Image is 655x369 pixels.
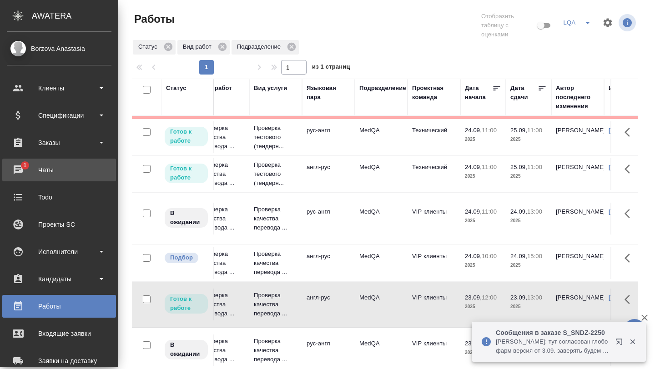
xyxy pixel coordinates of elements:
[551,121,604,153] td: [PERSON_NAME]
[2,159,116,181] a: 1Чаты
[408,289,460,320] td: VIP клиенты
[560,15,597,30] div: split button
[18,161,32,170] span: 1
[623,319,646,342] button: 🙏
[510,84,538,102] div: Дата сдачи
[302,203,355,234] td: рус-англ
[254,249,297,277] p: Проверка качества перевода ...
[482,208,497,215] p: 11:00
[2,186,116,209] a: Todo
[164,126,209,147] div: Исполнитель может приступить к работе
[510,261,547,270] p: 2025
[465,135,501,144] p: 2025
[254,84,287,93] div: Вид услуги
[254,205,297,232] p: Проверка качества перевода ...
[482,164,497,170] p: 11:00
[254,160,297,188] p: Проверка тестового (тендерн...
[170,253,193,262] p: Подбор
[359,84,406,93] div: Подразделение
[7,44,111,54] div: Borzova Anastasia
[164,207,209,229] div: Исполнитель назначен, приступать к работе пока рано
[312,61,350,75] span: из 1 страниц
[465,164,482,170] p: 24.09,
[619,121,641,143] button: Здесь прячутся важные кнопки
[510,294,527,301] p: 23.09,
[510,135,547,144] p: 2025
[302,289,355,320] td: англ-рус
[619,158,641,180] button: Здесь прячутся важные кнопки
[355,289,408,320] td: MedQA
[7,299,111,313] div: Работы
[138,42,161,51] p: Статус
[412,84,456,102] div: Проектная команда
[355,203,408,234] td: MedQA
[166,84,186,93] div: Статус
[465,127,482,134] p: 24.09,
[307,84,350,102] div: Языковая пара
[408,121,460,153] td: Технический
[481,12,535,39] span: Отобразить таблицу с оценками
[597,12,619,34] span: Настроить таблицу
[302,158,355,190] td: англ-рус
[510,302,547,311] p: 2025
[355,247,408,279] td: MedQA
[7,218,111,231] div: Проекты SC
[254,124,297,151] p: Проверка тестового (тендерн...
[551,203,604,234] td: [PERSON_NAME]
[355,158,408,190] td: MedQA
[551,289,604,320] td: [PERSON_NAME]
[201,160,245,188] p: Проверка качества перевода ...
[527,253,542,259] p: 15:00
[465,348,501,357] p: 2025
[482,253,497,259] p: 10:00
[302,121,355,153] td: рус-англ
[496,328,610,337] p: Сообщения в заказе S_SNDZ-2250
[7,109,111,122] div: Спецификации
[551,158,604,190] td: [PERSON_NAME]
[164,339,209,360] div: Исполнитель назначен, приступать к работе пока рано
[465,84,492,102] div: Дата начала
[623,338,642,346] button: Закрыть
[609,84,649,93] div: Исполнитель
[133,40,176,55] div: Статус
[355,334,408,366] td: MedQA
[132,12,175,26] span: Работы
[2,213,116,236] a: Проекты SC
[170,209,202,227] p: В ожидании
[527,127,542,134] p: 11:00
[510,172,547,181] p: 2025
[177,40,230,55] div: Вид работ
[527,164,542,170] p: 11:00
[7,163,111,177] div: Чаты
[510,164,527,170] p: 25.09,
[482,127,497,134] p: 11:00
[408,334,460,366] td: VIP клиенты
[465,208,482,215] p: 24.09,
[7,81,111,95] div: Клиенты
[7,245,111,259] div: Исполнители
[7,354,111,368] div: Заявки на доставку
[302,334,355,366] td: рус-англ
[527,294,542,301] p: 13:00
[355,121,408,153] td: MedQA
[170,294,202,313] p: Готов к работе
[254,291,297,318] p: Проверка качества перевода ...
[619,289,641,310] button: Здесь прячутся важные кнопки
[201,337,245,364] p: Проверка качества перевода ...
[170,340,202,359] p: В ожидании
[232,40,299,55] div: Подразделение
[201,124,245,151] p: Проверка качества перевода ...
[556,84,600,111] div: Автор последнего изменения
[610,333,632,354] button: Открыть в новой вкладке
[201,249,245,277] p: Проверка качества перевода ...
[7,327,111,340] div: Входящие заявки
[170,164,202,182] p: Готов к работе
[465,302,501,311] p: 2025
[201,205,245,232] p: Проверка качества перевода ...
[496,337,610,355] p: [PERSON_NAME]: тут согласован глобофарм версия от 3.09. заверять будем в заказе 2317. тут рано за...
[408,203,460,234] td: VIP клиенты
[254,337,297,364] p: Проверка качества перевода ...
[619,203,641,224] button: Здесь прячутся важные кнопки
[408,247,460,279] td: VIP клиенты
[170,127,202,145] p: Готов к работе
